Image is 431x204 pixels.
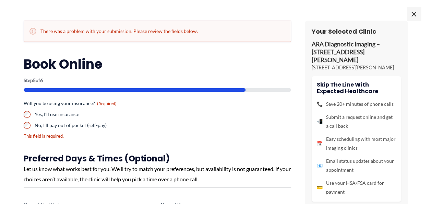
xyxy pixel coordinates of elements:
span: 📲 [317,117,323,126]
li: Use your HSA/FSA card for payment [317,179,396,196]
h4: Skip the line with Expected Healthcare [317,81,396,94]
p: ARA Diagnostic Imaging – [STREET_ADDRESS][PERSON_NAME] [312,41,401,64]
h2: Book Online [24,56,291,72]
h3: Your Selected Clinic [312,27,401,35]
span: × [407,7,421,21]
span: 📧 [317,161,323,170]
p: [STREET_ADDRESS][PERSON_NAME] [312,64,401,71]
legend: Will you be using your insurance? [24,100,117,107]
span: 6 [40,77,43,83]
label: No, I'll pay out of pocket (self-pay) [35,122,155,129]
span: (Required) [97,101,117,106]
div: Let us know what works best for you. We'll try to match your preferences, but availability is not... [24,164,291,184]
label: Yes, I'll use insurance [35,111,155,118]
p: Step of [24,78,291,83]
span: 📞 [317,100,323,109]
h3: Preferred Days & Times (Optional) [24,153,291,164]
h2: There was a problem with your submission. Please review the fields below. [29,28,285,35]
li: Email status updates about your appointment [317,157,396,174]
span: 📅 [317,139,323,148]
div: This field is required. [24,133,155,139]
span: 5 [33,77,36,83]
li: Save 20+ minutes of phone calls [317,100,396,109]
li: Easy scheduling with most major imaging clinics [317,135,396,152]
span: 💳 [317,183,323,192]
li: Submit a request online and get a call back [317,113,396,131]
